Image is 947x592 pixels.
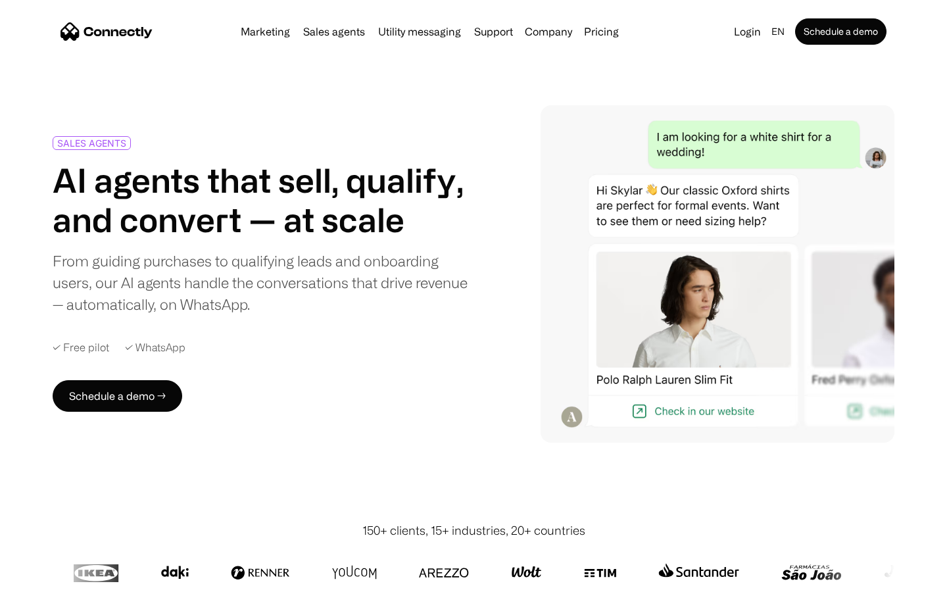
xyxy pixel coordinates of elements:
[235,26,295,37] a: Marketing
[579,26,624,37] a: Pricing
[53,341,109,354] div: ✓ Free pilot
[771,22,785,41] div: en
[53,160,468,239] h1: AI agents that sell, qualify, and convert — at scale
[729,22,766,41] a: Login
[53,250,468,315] div: From guiding purchases to qualifying leads and onboarding users, our AI agents handle the convers...
[13,568,79,587] aside: Language selected: English
[525,22,572,41] div: Company
[469,26,518,37] a: Support
[125,341,185,354] div: ✓ WhatsApp
[373,26,466,37] a: Utility messaging
[362,522,585,539] div: 150+ clients, 15+ industries, 20+ countries
[57,138,126,148] div: SALES AGENTS
[53,380,182,412] a: Schedule a demo →
[298,26,370,37] a: Sales agents
[26,569,79,587] ul: Language list
[795,18,886,45] a: Schedule a demo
